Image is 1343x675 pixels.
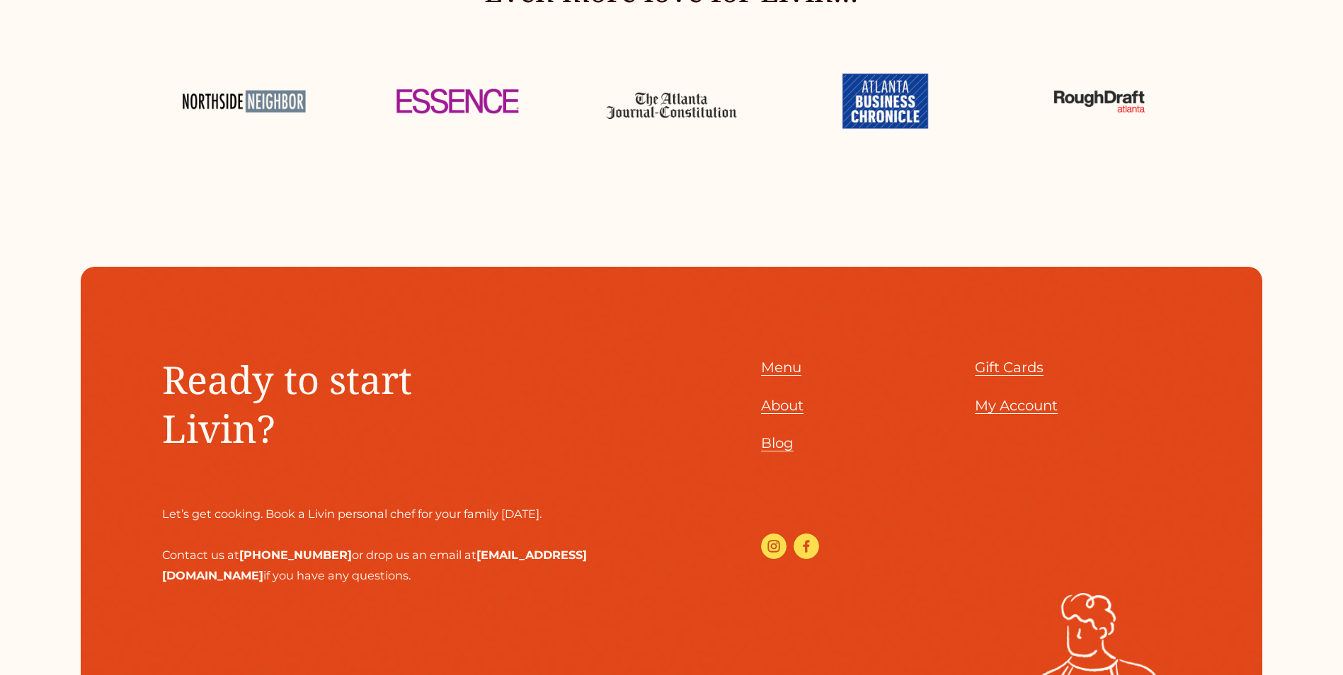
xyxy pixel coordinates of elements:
[975,397,1058,414] span: My Account
[761,434,794,451] span: Blog
[239,548,352,562] strong: [PHONE_NUMBER]
[761,397,804,414] span: About
[761,533,787,559] a: Instagram
[162,507,587,582] span: Let’s get cooking. Book a Livin personal chef for your family [DATE]. Contact us at or drop us an...
[761,431,794,456] a: Blog
[975,359,1044,376] span: Gift Cards
[761,359,801,376] span: Menu
[975,393,1058,419] a: My Account
[975,355,1044,381] a: Gift Cards
[761,393,804,419] a: About
[162,353,422,455] span: Ready to start Livin?
[794,533,819,559] a: Facebook
[761,355,801,381] a: Menu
